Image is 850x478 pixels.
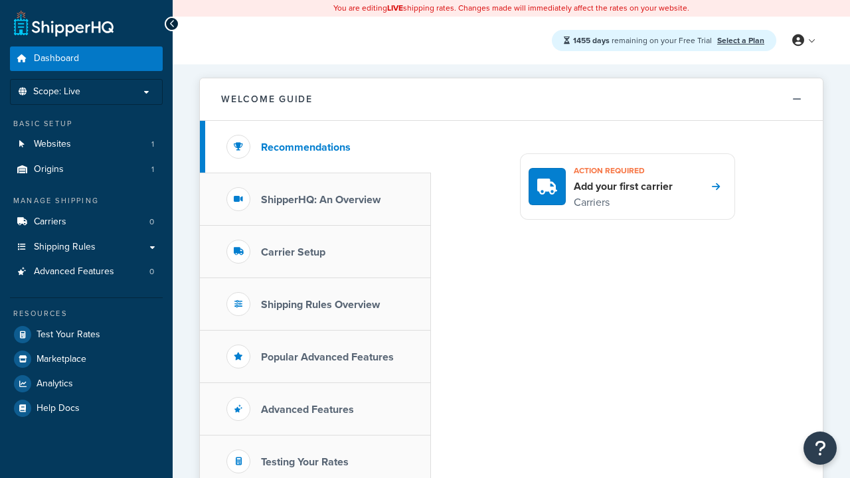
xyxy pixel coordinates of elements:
[10,46,163,71] a: Dashboard
[10,210,163,234] li: Carriers
[10,210,163,234] a: Carriers0
[574,162,673,179] h3: Action required
[10,308,163,319] div: Resources
[261,456,349,468] h3: Testing Your Rates
[33,86,80,98] span: Scope: Live
[37,378,73,390] span: Analytics
[261,404,354,416] h3: Advanced Features
[10,195,163,206] div: Manage Shipping
[10,396,163,420] a: Help Docs
[261,141,351,153] h3: Recommendations
[574,179,673,194] h4: Add your first carrier
[200,78,823,121] button: Welcome Guide
[34,216,66,228] span: Carriers
[34,266,114,278] span: Advanced Features
[37,329,100,341] span: Test Your Rates
[10,132,163,157] a: Websites1
[34,164,64,175] span: Origins
[37,354,86,365] span: Marketplace
[10,260,163,284] a: Advanced Features0
[221,94,313,104] h2: Welcome Guide
[261,246,325,258] h3: Carrier Setup
[387,2,403,14] b: LIVE
[37,403,80,414] span: Help Docs
[10,157,163,182] a: Origins1
[10,118,163,129] div: Basic Setup
[10,132,163,157] li: Websites
[573,35,610,46] strong: 1455 days
[804,432,837,465] button: Open Resource Center
[149,266,154,278] span: 0
[10,323,163,347] a: Test Your Rates
[717,35,764,46] a: Select a Plan
[10,260,163,284] li: Advanced Features
[261,194,381,206] h3: ShipperHQ: An Overview
[10,157,163,182] li: Origins
[574,194,673,211] p: Carriers
[149,216,154,228] span: 0
[34,53,79,64] span: Dashboard
[10,235,163,260] a: Shipping Rules
[10,372,163,396] a: Analytics
[34,139,71,150] span: Websites
[261,299,380,311] h3: Shipping Rules Overview
[34,242,96,253] span: Shipping Rules
[10,347,163,371] a: Marketplace
[151,164,154,175] span: 1
[261,351,394,363] h3: Popular Advanced Features
[573,35,714,46] span: remaining on your Free Trial
[151,139,154,150] span: 1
